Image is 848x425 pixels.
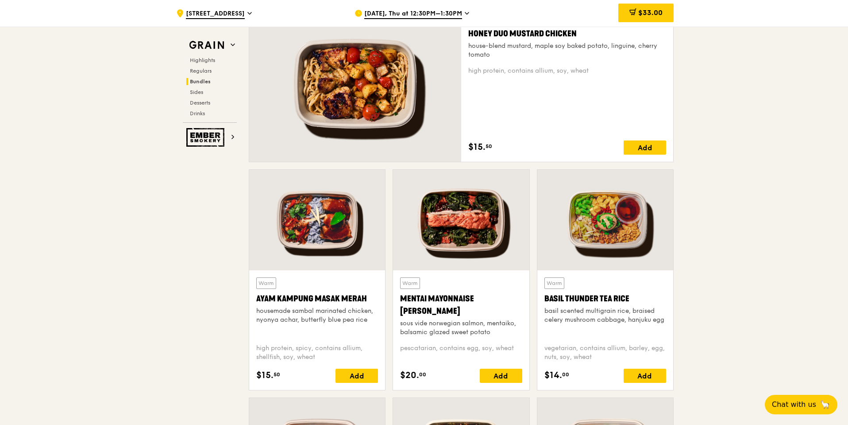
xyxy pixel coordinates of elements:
[400,319,522,337] div: sous vide norwegian salmon, mentaiko, balsamic glazed sweet potato
[256,307,378,324] div: housemade sambal marinated chicken, nyonya achar, butterfly blue pea rice
[765,395,837,414] button: Chat with us🦙
[274,371,280,378] span: 50
[256,292,378,305] div: Ayam Kampung Masak Merah
[544,344,666,362] div: vegetarian, contains allium, barley, egg, nuts, soy, wheat
[562,371,569,378] span: 00
[468,140,486,154] span: $15.
[364,9,462,19] span: [DATE], Thu at 12:30PM–1:30PM
[486,143,492,150] span: 50
[624,369,666,383] div: Add
[400,344,522,362] div: pescatarian, contains egg, soy, wheat
[544,292,666,305] div: Basil Thunder Tea Rice
[772,399,816,410] span: Chat with us
[544,307,666,324] div: basil scented multigrain rice, braised celery mushroom cabbage, hanjuku egg
[419,371,426,378] span: 00
[190,100,210,106] span: Desserts
[624,140,666,155] div: Add
[256,369,274,382] span: $15.
[638,8,663,17] span: $33.00
[256,277,276,289] div: Warm
[190,68,212,74] span: Regulars
[468,42,666,59] div: house-blend mustard, maple soy baked potato, linguine, cherry tomato
[190,110,205,117] span: Drinks
[186,128,227,147] img: Ember Smokery web logo
[186,37,227,53] img: Grain web logo
[400,292,522,317] div: Mentai Mayonnaise [PERSON_NAME]
[190,78,211,85] span: Bundles
[480,369,522,383] div: Add
[544,369,562,382] span: $14.
[468,66,666,75] div: high protein, contains allium, soy, wheat
[820,399,830,410] span: 🦙
[400,369,419,382] span: $20.
[400,277,420,289] div: Warm
[190,89,203,95] span: Sides
[335,369,378,383] div: Add
[256,344,378,362] div: high protein, spicy, contains allium, shellfish, soy, wheat
[468,27,666,40] div: Honey Duo Mustard Chicken
[186,9,245,19] span: [STREET_ADDRESS]
[190,57,215,63] span: Highlights
[544,277,564,289] div: Warm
